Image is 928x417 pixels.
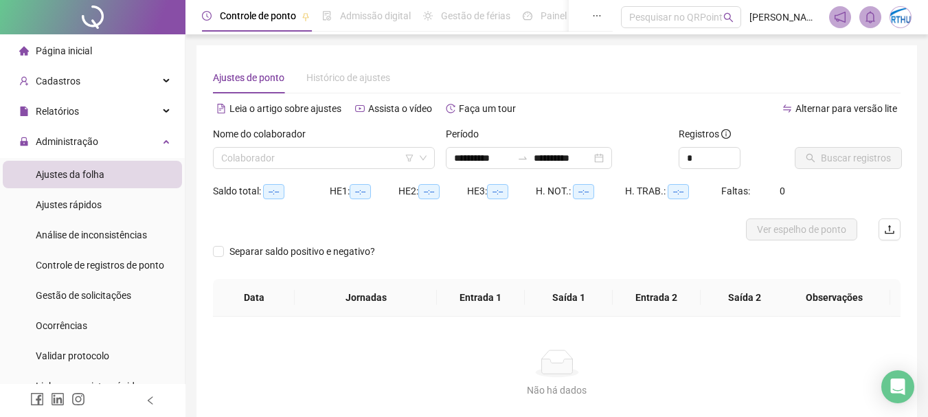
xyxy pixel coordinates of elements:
[213,126,315,142] label: Nome do colaborador
[782,104,792,113] span: swap
[701,279,789,317] th: Saída 2
[613,279,701,317] th: Entrada 2
[19,106,29,116] span: file
[36,136,98,147] span: Administração
[36,350,109,361] span: Validar protocolo
[36,381,140,392] span: Link para registro rápido
[330,183,398,199] div: HE 1:
[668,184,689,199] span: --:--
[795,147,902,169] button: Buscar registros
[71,392,85,406] span: instagram
[834,11,846,23] span: notification
[592,11,602,21] span: ellipsis
[418,184,440,199] span: --:--
[789,290,879,305] span: Observações
[19,76,29,86] span: user-add
[30,392,44,406] span: facebook
[437,279,525,317] th: Entrada 1
[459,103,516,114] span: Faça um tour
[746,218,857,240] button: Ver espelho de ponto
[36,45,92,56] span: Página inicial
[220,10,296,21] span: Controle de ponto
[295,279,436,317] th: Jornadas
[890,7,911,27] img: 48594
[517,153,528,164] span: to
[446,104,455,113] span: history
[213,183,330,199] div: Saldo total:
[36,229,147,240] span: Análise de inconsistências
[780,185,785,196] span: 0
[721,129,731,139] span: info-circle
[224,244,381,259] span: Separar saldo positivo e negativo?
[398,183,467,199] div: HE 2:
[778,279,890,317] th: Observações
[423,11,433,21] span: sun
[19,137,29,146] span: lock
[146,396,155,405] span: left
[573,184,594,199] span: --:--
[541,10,594,21] span: Painel do DP
[340,10,411,21] span: Admissão digital
[536,183,625,199] div: H. NOT.:
[523,11,532,21] span: dashboard
[213,72,284,83] span: Ajustes de ponto
[864,11,876,23] span: bell
[749,10,821,25] span: [PERSON_NAME] - ARTHUZO
[306,72,390,83] span: Histórico de ajustes
[881,370,914,403] div: Open Intercom Messenger
[723,12,734,23] span: search
[525,279,613,317] th: Saída 1
[36,169,104,180] span: Ajustes da folha
[202,11,212,21] span: clock-circle
[36,260,164,271] span: Controle de registros de ponto
[36,199,102,210] span: Ajustes rápidos
[19,46,29,56] span: home
[625,183,721,199] div: H. TRAB.:
[884,224,895,235] span: upload
[446,126,488,142] label: Período
[322,11,332,21] span: file-done
[229,383,884,398] div: Não há dados
[213,279,295,317] th: Data
[229,103,341,114] span: Leia o artigo sobre ajustes
[517,153,528,164] span: swap-right
[36,106,79,117] span: Relatórios
[487,184,508,199] span: --:--
[355,104,365,113] span: youtube
[795,103,897,114] span: Alternar para versão lite
[36,290,131,301] span: Gestão de solicitações
[51,392,65,406] span: linkedin
[350,184,371,199] span: --:--
[302,12,310,21] span: pushpin
[441,10,510,21] span: Gestão de férias
[679,126,731,142] span: Registros
[405,154,414,162] span: filter
[721,185,752,196] span: Faltas:
[36,76,80,87] span: Cadastros
[36,320,87,331] span: Ocorrências
[467,183,536,199] div: HE 3:
[419,154,427,162] span: down
[216,104,226,113] span: file-text
[368,103,432,114] span: Assista o vídeo
[263,184,284,199] span: --:--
